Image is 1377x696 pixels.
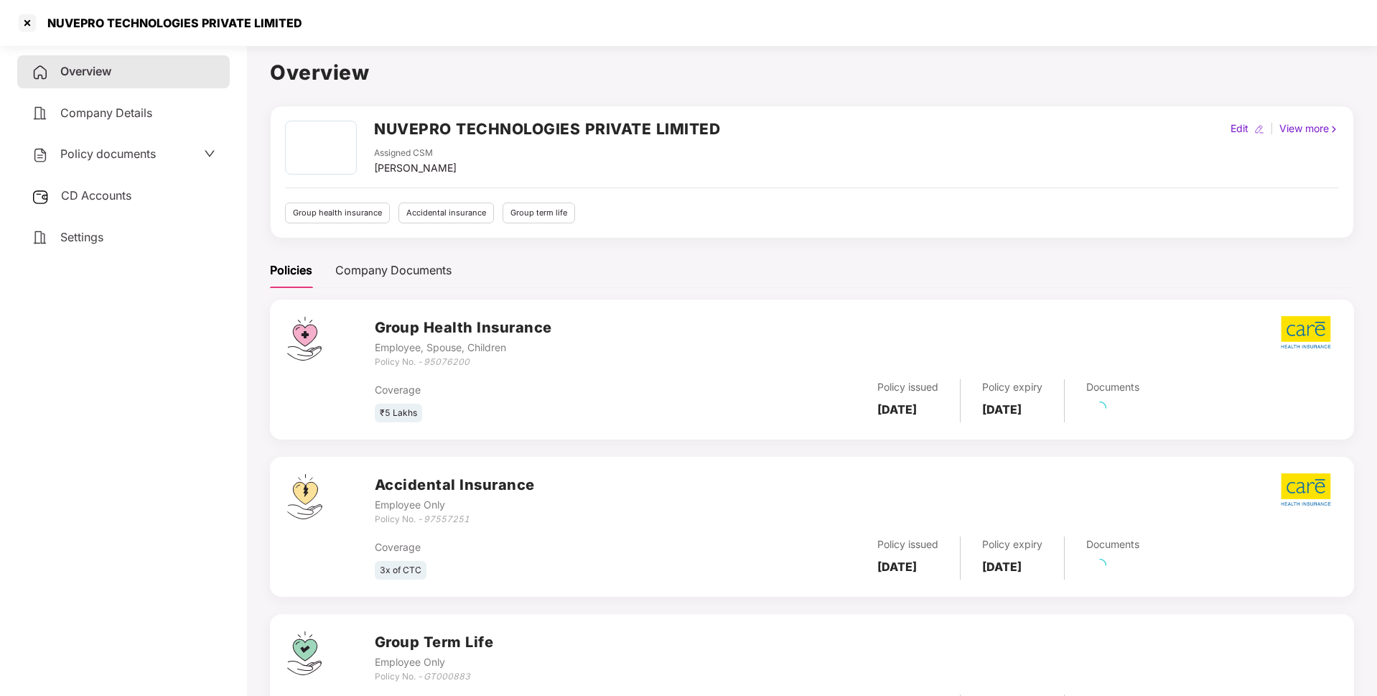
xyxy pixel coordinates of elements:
img: svg+xml;base64,PHN2ZyB3aWR0aD0iMjUiIGhlaWdodD0iMjQiIHZpZXdCb3g9IjAgMCAyNSAyNCIgZmlsbD0ibm9uZSIgeG... [32,188,50,205]
div: Policy No. - [375,356,552,369]
div: Policy issued [877,379,938,395]
span: Company Details [60,106,152,120]
div: Documents [1086,537,1139,552]
i: 95076200 [424,356,470,367]
h3: Group Health Insurance [375,317,552,339]
div: | [1267,121,1276,136]
div: [PERSON_NAME] [374,160,457,176]
img: rightIcon [1329,124,1339,134]
img: svg+xml;base64,PHN2ZyB4bWxucz0iaHR0cDovL3d3dy53My5vcmcvMjAwMC9zdmciIHdpZHRoPSIyNCIgaGVpZ2h0PSIyNC... [32,229,49,246]
img: editIcon [1254,124,1264,134]
div: Employee Only [375,497,535,513]
i: GT000883 [424,671,470,682]
b: [DATE] [877,402,917,417]
img: care.png [1280,315,1332,349]
b: [DATE] [982,402,1022,417]
div: Assigned CSM [374,147,457,160]
img: svg+xml;base64,PHN2ZyB4bWxucz0iaHR0cDovL3d3dy53My5vcmcvMjAwMC9zdmciIHdpZHRoPSI0OS4zMjEiIGhlaWdodD... [287,474,322,519]
h1: Overview [270,57,1354,88]
img: care.png [1280,473,1332,506]
div: Accidental insurance [398,203,494,223]
span: Settings [60,230,103,244]
b: [DATE] [877,560,917,574]
h2: NUVEPRO TECHNOLOGIES PRIVATE LIMITED [374,117,720,141]
div: Group health insurance [285,203,390,223]
div: Policy expiry [982,537,1042,552]
div: Coverage [375,382,696,398]
i: 97557251 [424,514,470,524]
div: Policies [270,261,312,279]
div: Group term life [503,203,575,223]
img: svg+xml;base64,PHN2ZyB4bWxucz0iaHR0cDovL3d3dy53My5vcmcvMjAwMC9zdmciIHdpZHRoPSIyNCIgaGVpZ2h0PSIyNC... [32,147,49,164]
img: svg+xml;base64,PHN2ZyB4bWxucz0iaHR0cDovL3d3dy53My5vcmcvMjAwMC9zdmciIHdpZHRoPSI0Ny43MTQiIGhlaWdodD... [287,317,322,361]
span: Policy documents [60,147,156,161]
div: Documents [1086,379,1139,395]
h3: Group Term Life [375,631,494,654]
div: Edit [1228,121,1251,136]
div: Coverage [375,539,696,555]
img: svg+xml;base64,PHN2ZyB4bWxucz0iaHR0cDovL3d3dy53My5vcmcvMjAwMC9zdmciIHdpZHRoPSIyNCIgaGVpZ2h0PSIyNC... [32,105,49,122]
span: loading [1091,556,1108,574]
div: 3x of CTC [375,561,426,580]
span: CD Accounts [61,188,131,203]
div: ₹5 Lakhs [375,404,422,423]
img: svg+xml;base64,PHN2ZyB4bWxucz0iaHR0cDovL3d3dy53My5vcmcvMjAwMC9zdmciIHdpZHRoPSI0Ny43MTQiIGhlaWdodD... [287,631,322,675]
img: svg+xml;base64,PHN2ZyB4bWxucz0iaHR0cDovL3d3dy53My5vcmcvMjAwMC9zdmciIHdpZHRoPSIyNCIgaGVpZ2h0PSIyNC... [32,64,49,81]
span: down [204,148,215,159]
div: Employee, Spouse, Children [375,340,552,356]
span: Overview [60,64,111,78]
div: Policy No. - [375,670,494,684]
div: Policy issued [877,537,938,552]
span: loading [1091,399,1108,417]
div: Company Documents [335,261,452,279]
b: [DATE] [982,560,1022,574]
div: Employee Only [375,654,494,670]
h3: Accidental Insurance [375,474,535,496]
div: View more [1276,121,1342,136]
div: Policy No. - [375,513,535,526]
div: NUVEPRO TECHNOLOGIES PRIVATE LIMITED [39,16,302,30]
div: Policy expiry [982,379,1042,395]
